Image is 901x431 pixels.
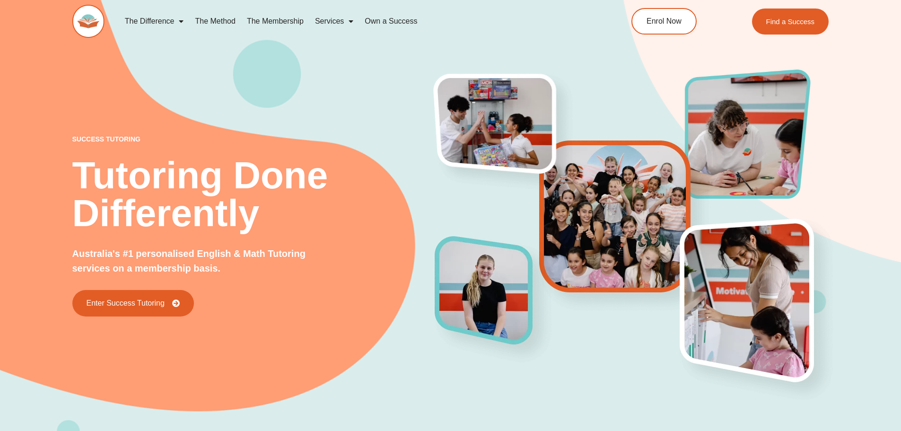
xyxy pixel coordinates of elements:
span: Enter Success Tutoring [87,299,165,307]
a: The Method [189,10,241,32]
p: success tutoring [72,136,436,142]
a: Enter Success Tutoring [72,290,194,317]
nav: Menu [119,10,588,32]
a: Own a Success [359,10,423,32]
a: The Membership [241,10,309,32]
a: The Difference [119,10,190,32]
a: Enrol Now [631,8,697,35]
p: Australia's #1 personalised English & Math Tutoring services on a membership basis. [72,246,338,276]
h2: Tutoring Done Differently [72,157,436,232]
span: Enrol Now [647,18,682,25]
a: Find a Success [752,9,829,35]
span: Find a Success [766,18,815,25]
a: Services [309,10,359,32]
